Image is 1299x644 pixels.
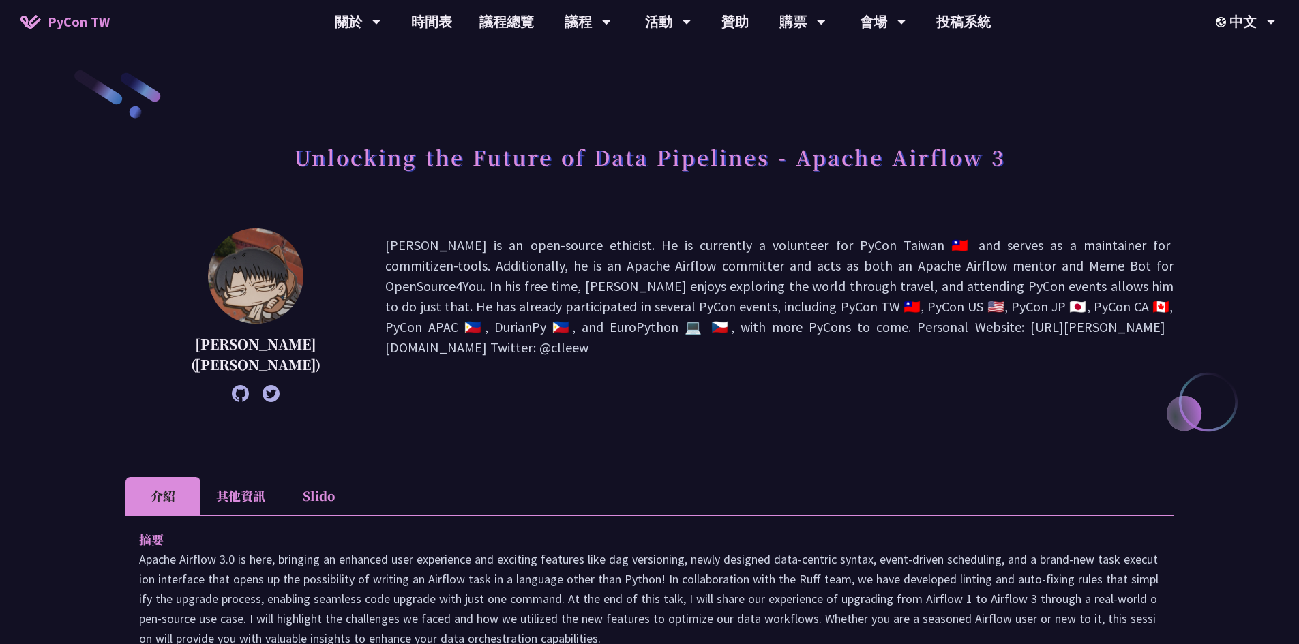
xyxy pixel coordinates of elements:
[7,5,123,39] a: PyCon TW
[48,12,110,32] span: PyCon TW
[281,477,356,515] li: Slido
[294,136,1005,177] h1: Unlocking the Future of Data Pipelines - Apache Airflow 3
[385,235,1174,395] p: [PERSON_NAME] is an open-source ethicist. He is currently a volunteer for PyCon Taiwan 🇹🇼 and ser...
[125,477,200,515] li: 介紹
[200,477,281,515] li: 其他資訊
[160,334,351,375] p: [PERSON_NAME] ([PERSON_NAME])
[20,15,41,29] img: Home icon of PyCon TW 2025
[1216,17,1229,27] img: Locale Icon
[208,228,303,324] img: 李唯 (Wei Lee)
[139,530,1133,549] p: 摘要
